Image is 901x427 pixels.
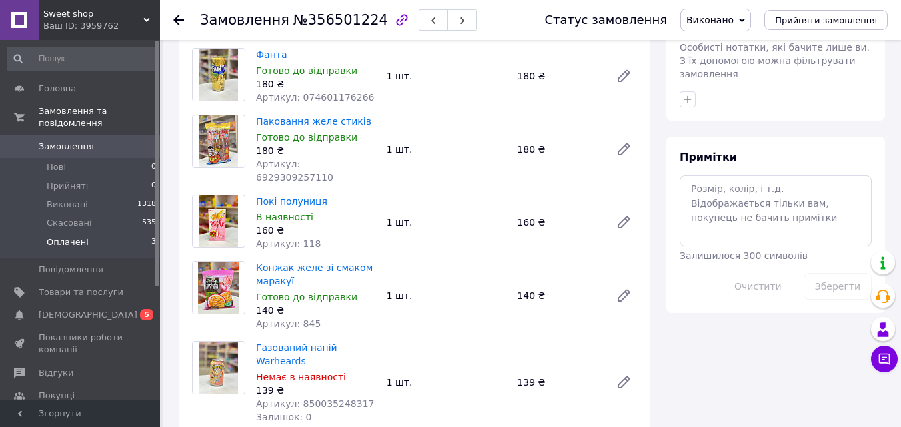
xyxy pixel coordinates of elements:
div: 140 ₴ [512,286,605,305]
span: Замовлення та повідомлення [39,105,160,129]
span: Готово до відправки [256,65,357,76]
span: [DEMOGRAPHIC_DATA] [39,309,137,321]
button: Чат з покупцем [871,346,898,372]
span: Виконано [686,15,734,25]
span: Замовлення [200,12,289,28]
button: Прийняти замовлення [764,10,888,30]
span: Залишилося 300 символів [680,250,808,261]
a: Редагувати [610,209,637,236]
img: Газований напій Warheards [199,342,239,394]
span: Примітки [680,151,737,163]
span: №356501224 [293,12,388,28]
span: 535 [142,217,156,229]
div: 139 ₴ [256,384,376,397]
a: Покі полуниця [256,196,327,207]
div: 180 ₴ [256,144,376,157]
a: Редагувати [610,282,637,309]
span: Відгуки [39,367,73,379]
span: 0 [151,161,156,173]
span: Прийняти замовлення [775,15,877,25]
div: Повернутися назад [173,13,184,27]
span: Артикул: 6929309257110 [256,159,333,183]
span: Покупці [39,390,75,402]
span: Sweet shop [43,8,143,20]
div: 140 ₴ [256,304,376,317]
div: 139 ₴ [512,373,605,392]
span: Готово до відправки [256,132,357,143]
img: Паковання желе стиків [199,115,239,167]
span: Замовлення [39,141,94,153]
a: Паковання желе стиків [256,116,371,127]
a: Фанта [256,49,287,60]
span: Артикул: 074601176266 [256,92,374,103]
span: 0 [151,180,156,192]
a: Редагувати [610,63,637,89]
div: 180 ₴ [512,140,605,159]
div: 180 ₴ [512,67,605,85]
a: Редагувати [610,369,637,396]
span: Повідомлення [39,264,103,276]
input: Пошук [7,47,157,71]
a: Редагувати [610,136,637,163]
div: Статус замовлення [544,13,667,27]
span: Залишок: 0 [256,412,312,422]
a: Конжак желе зі смаком маракуї [256,262,373,286]
span: Готово до відправки [256,292,357,302]
span: 1318 [137,199,156,211]
span: Артикул: 118 [256,238,321,249]
span: Прийняті [47,180,88,192]
div: 1 шт. [381,286,512,305]
div: 1 шт. [381,213,512,232]
div: 1 шт. [381,67,512,85]
div: 1 шт. [381,140,512,159]
img: Конжак желе зі смаком маракуї [198,262,239,314]
span: 5 [140,309,153,320]
div: 160 ₴ [256,224,376,237]
span: В наявності [256,212,313,222]
img: Покі полуниця [199,195,239,247]
span: 3 [151,236,156,248]
span: Скасовані [47,217,92,229]
span: Особисті нотатки, які бачите лише ви. З їх допомогою можна фільтрувати замовлення [680,42,870,79]
div: 180 ₴ [256,77,376,91]
div: Ваш ID: 3959762 [43,20,160,32]
span: Артикул: 850035248317 [256,398,374,409]
span: Нові [47,161,66,173]
div: 1 шт. [381,373,512,392]
span: Товари та послуги [39,286,123,298]
span: Оплачені [47,236,89,248]
a: Газований напій Warheards [256,342,337,366]
div: 160 ₴ [512,213,605,232]
span: Показники роботи компанії [39,332,123,356]
span: Артикул: 845 [256,318,321,329]
img: Фанта [199,49,239,101]
span: Виконані [47,199,88,211]
span: Немає в наявності [256,372,346,382]
span: Головна [39,83,76,95]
